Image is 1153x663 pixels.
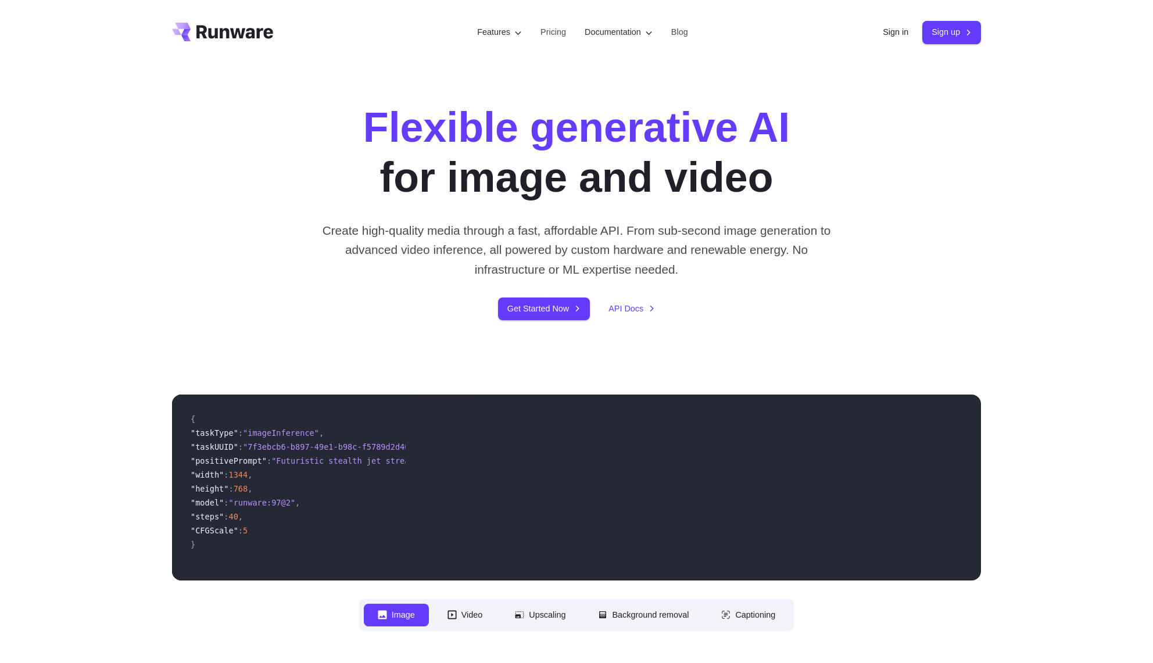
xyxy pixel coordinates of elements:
[191,512,224,521] span: "steps"
[234,484,248,493] span: 768
[608,302,655,316] a: API Docs
[191,470,224,479] span: "width"
[238,428,243,438] span: :
[224,470,228,479] span: :
[243,526,248,535] span: 5
[248,484,252,493] span: ,
[243,442,424,451] span: "7f3ebcb6-b897-49e1-b98c-f5789d2d40d7"
[585,26,653,39] label: Documentation
[191,414,195,424] span: {
[191,526,238,535] span: "CFGScale"
[248,470,252,479] span: ,
[364,604,429,626] button: Image
[922,21,981,44] a: Sign up
[584,604,703,626] button: Background removal
[238,526,243,535] span: :
[883,26,908,39] a: Sign in
[191,428,238,438] span: "taskType"
[191,456,267,465] span: "positivePrompt"
[363,102,790,202] h1: for image and video
[228,470,248,479] span: 1344
[228,512,238,521] span: 40
[228,484,233,493] span: :
[363,104,790,150] strong: Flexible generative AI
[224,498,228,507] span: :
[501,604,579,626] button: Upscaling
[319,428,324,438] span: ,
[318,221,836,279] p: Create high-quality media through a fast, affordable API. From sub-second image generation to adv...
[228,498,295,507] span: "runware:97@2"
[477,26,522,39] label: Features
[271,456,704,465] span: "Futuristic stealth jet streaking through a neon-lit cityscape with glowing purple exhaust"
[172,23,273,41] a: Go to /
[267,456,271,465] span: :
[191,540,195,549] span: }
[671,26,688,39] a: Blog
[540,26,566,39] a: Pricing
[295,498,300,507] span: ,
[191,442,238,451] span: "taskUUID"
[707,604,789,626] button: Captioning
[434,604,497,626] button: Video
[224,512,228,521] span: :
[238,442,243,451] span: :
[498,298,590,320] a: Get Started Now
[191,498,224,507] span: "model"
[238,512,243,521] span: ,
[191,484,228,493] span: "height"
[243,428,319,438] span: "imageInference"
